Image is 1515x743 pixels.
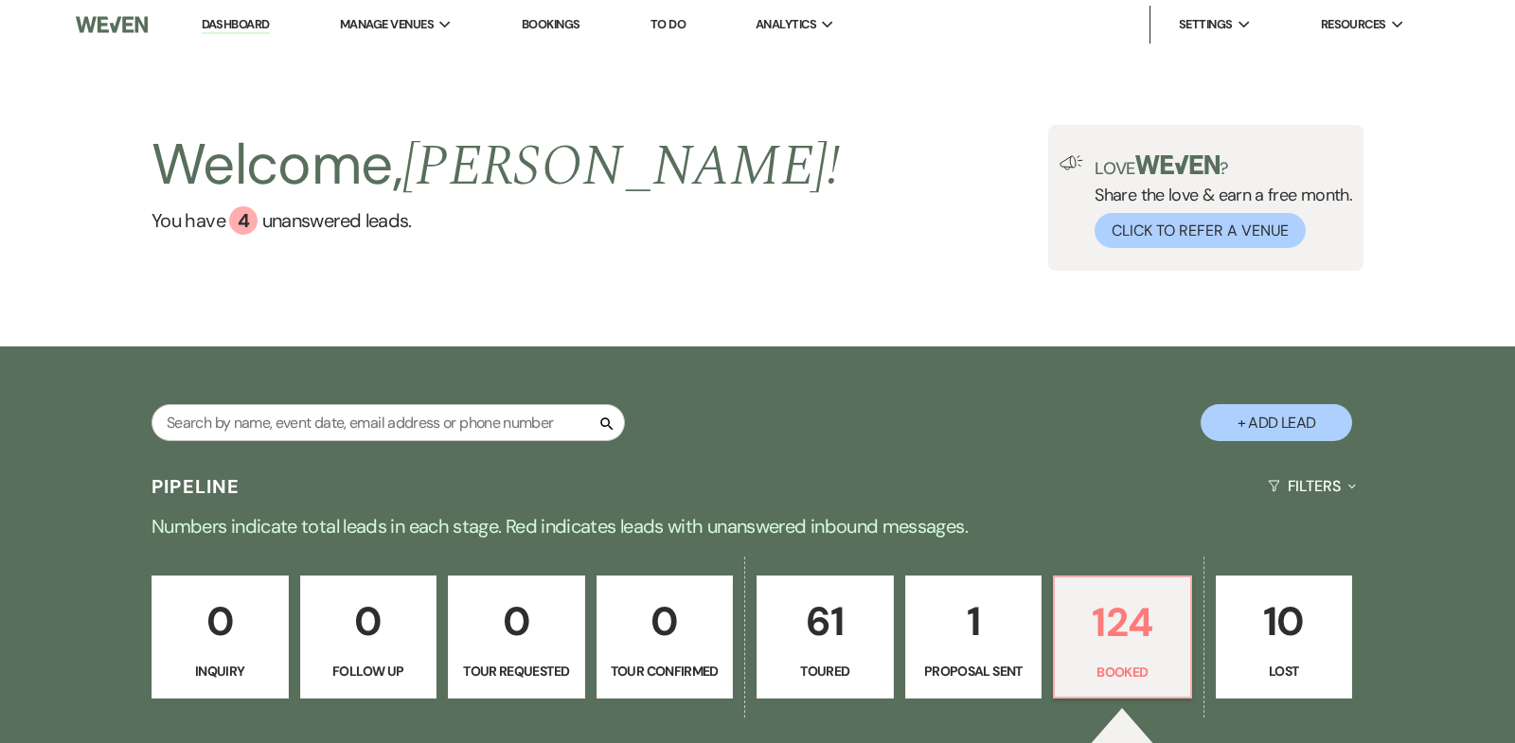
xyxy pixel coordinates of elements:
[918,590,1030,653] p: 1
[1179,15,1233,34] span: Settings
[609,661,722,681] p: Tour Confirmed
[1228,661,1341,681] p: Lost
[1066,662,1179,682] p: Booked
[340,15,434,34] span: Manage Venues
[1228,590,1341,653] p: 10
[769,661,882,681] p: Toured
[1095,155,1352,177] p: Love ?
[1053,575,1192,699] a: 124Booked
[1260,461,1363,511] button: Filters
[609,590,722,653] p: 0
[1083,155,1352,248] div: Share the love & earn a free month.
[76,5,148,44] img: Weven Logo
[76,511,1439,541] p: Numbers indicate total leads in each stage. Red indicates leads with unanswered inbound messages.
[300,575,437,699] a: 0Follow Up
[1095,213,1306,248] button: Click to Refer a Venue
[1135,155,1220,174] img: weven-logo-green.svg
[151,404,625,441] input: Search by name, event date, email address or phone number
[1321,15,1386,34] span: Resources
[1216,575,1353,699] a: 10Lost
[757,575,894,699] a: 61Toured
[151,473,241,500] h3: Pipeline
[905,575,1043,699] a: 1Proposal Sent
[229,206,258,235] div: 4
[769,590,882,653] p: 61
[460,661,573,681] p: Tour Requested
[1066,591,1179,654] p: 124
[918,661,1030,681] p: Proposal Sent
[151,575,289,699] a: 0Inquiry
[312,590,425,653] p: 0
[151,125,840,206] h2: Welcome,
[164,590,276,653] p: 0
[202,16,270,34] a: Dashboard
[522,16,580,32] a: Bookings
[756,15,816,34] span: Analytics
[651,16,686,32] a: To Do
[1201,404,1352,441] button: + Add Lead
[151,206,840,235] a: You have 4 unanswered leads.
[402,123,840,210] span: [PERSON_NAME] !
[448,575,585,699] a: 0Tour Requested
[1060,155,1083,170] img: loud-speaker-illustration.svg
[597,575,734,699] a: 0Tour Confirmed
[460,590,573,653] p: 0
[164,661,276,681] p: Inquiry
[312,661,425,681] p: Follow Up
